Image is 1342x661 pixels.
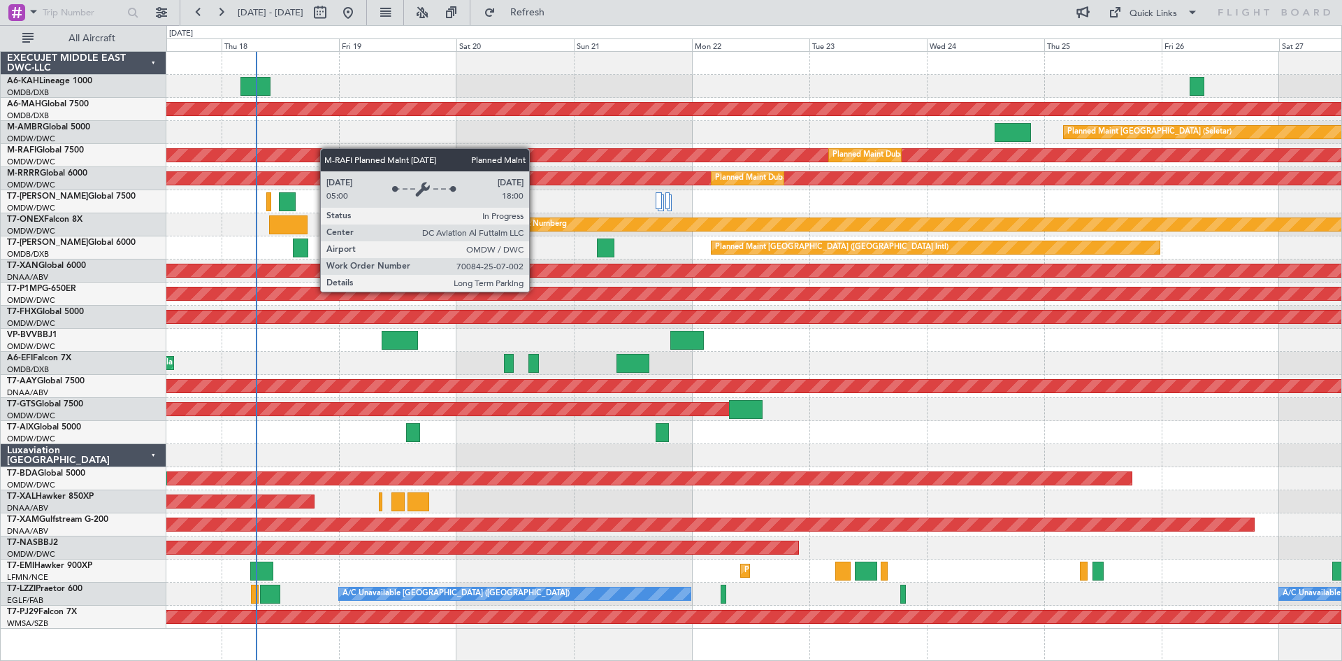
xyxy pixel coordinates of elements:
[7,308,36,316] span: T7-FHX
[7,77,92,85] a: A6-KAHLineage 1000
[7,123,90,132] a: M-AMBRGlobal 5000
[7,295,55,306] a: OMDW/DWC
[43,2,123,23] input: Trip Number
[809,38,927,51] div: Tue 23
[7,562,34,570] span: T7-EMI
[7,503,48,513] a: DNAA/ABV
[339,38,456,51] div: Fri 19
[7,285,42,293] span: T7-P1MP
[36,34,147,43] span: All Aircraft
[7,215,82,224] a: T7-ONEXFalcon 8X
[7,549,55,560] a: OMDW/DWC
[7,585,36,593] span: T7-LZZI
[715,237,948,258] div: Planned Maint [GEOGRAPHIC_DATA] ([GEOGRAPHIC_DATA] Intl)
[498,8,557,17] span: Refresh
[7,595,43,606] a: EGLF/FAB
[7,262,86,270] a: T7-XANGlobal 6000
[7,192,136,201] a: T7-[PERSON_NAME]Global 7500
[7,272,48,283] a: DNAA/ABV
[7,480,55,490] a: OMDW/DWC
[7,77,39,85] span: A6-KAH
[15,27,152,50] button: All Aircraft
[7,526,48,536] a: DNAA/ABV
[7,400,83,408] a: T7-GTSGlobal 7500
[7,146,36,155] span: M-RAFI
[7,469,85,478] a: T7-BDAGlobal 5000
[7,100,89,108] a: A6-MAHGlobal 7500
[7,411,55,421] a: OMDW/DWC
[7,492,94,501] a: T7-XALHawker 850XP
[832,145,970,166] div: Planned Maint Dubai (Al Maktoum Intl)
[7,157,55,167] a: OMDW/DWC
[7,423,81,432] a: T7-AIXGlobal 5000
[7,262,38,270] span: T7-XAN
[692,38,809,51] div: Mon 22
[7,87,49,98] a: OMDB/DXB
[1067,122,1232,143] div: Planned Maint [GEOGRAPHIC_DATA] (Seletar)
[574,38,691,51] div: Sun 21
[7,618,48,629] a: WMSA/SZB
[7,215,44,224] span: T7-ONEX
[7,377,37,385] span: T7-AAY
[7,572,48,583] a: LFMN/NCE
[238,6,303,19] span: [DATE] - [DATE]
[7,226,55,236] a: OMDW/DWC
[7,331,57,339] a: VP-BVVBBJ1
[7,146,84,155] a: M-RAFIGlobal 7500
[7,377,85,385] a: T7-AAYGlobal 7500
[7,469,38,478] span: T7-BDA
[927,38,1044,51] div: Wed 24
[7,192,88,201] span: T7-[PERSON_NAME]
[7,341,55,352] a: OMDW/DWC
[169,28,193,40] div: [DATE]
[7,364,49,375] a: OMDB/DXB
[7,388,48,398] a: DNAA/ABV
[7,516,108,524] a: T7-XAMGulfstream G-200
[7,285,76,293] a: T7-P1MPG-650ER
[715,168,853,189] div: Planned Maint Dubai (Al Maktoum Intl)
[7,203,55,213] a: OMDW/DWC
[1044,38,1162,51] div: Thu 25
[7,354,71,362] a: A6-EFIFalcon 7X
[7,308,84,316] a: T7-FHXGlobal 5000
[7,100,41,108] span: A6-MAH
[1102,1,1205,24] button: Quick Links
[1130,7,1177,21] div: Quick Links
[479,214,567,235] div: Planned Maint Nurnberg
[7,423,34,432] span: T7-AIX
[7,123,43,132] span: M-AMBR
[7,492,36,501] span: T7-XAL
[7,249,49,260] a: OMDB/DXB
[7,169,40,178] span: M-RRRR
[456,38,574,51] div: Sat 20
[7,318,55,329] a: OMDW/DWC
[477,1,561,24] button: Refresh
[7,180,55,190] a: OMDW/DWC
[222,38,339,51] div: Thu 18
[7,134,55,144] a: OMDW/DWC
[7,400,36,408] span: T7-GTS
[7,354,33,362] span: A6-EFI
[7,239,136,247] a: T7-[PERSON_NAME]Global 6000
[7,169,87,178] a: M-RRRRGlobal 6000
[7,608,77,616] a: T7-PJ29Falcon 7X
[7,111,49,121] a: OMDB/DXB
[1162,38,1279,51] div: Fri 26
[7,239,88,247] span: T7-[PERSON_NAME]
[7,539,38,547] span: T7-NAS
[7,331,37,339] span: VP-BVV
[744,560,878,581] div: Planned Maint [GEOGRAPHIC_DATA]
[342,583,570,604] div: A/C Unavailable [GEOGRAPHIC_DATA] ([GEOGRAPHIC_DATA])
[7,539,58,547] a: T7-NASBBJ2
[7,562,92,570] a: T7-EMIHawker 900XP
[7,608,38,616] span: T7-PJ29
[7,434,55,444] a: OMDW/DWC
[7,516,39,524] span: T7-XAM
[7,585,82,593] a: T7-LZZIPraetor 600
